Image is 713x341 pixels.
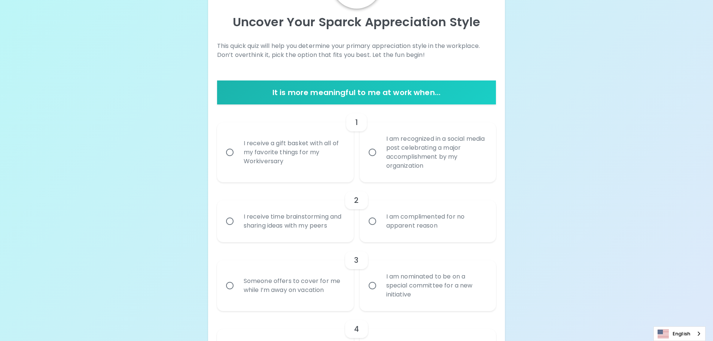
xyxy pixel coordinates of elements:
a: English [654,327,705,341]
div: I am complimented for no apparent reason [380,203,492,239]
div: I receive a gift basket with all of my favorite things for my Workiversary [238,130,350,175]
div: choice-group-check [217,104,496,182]
div: I am nominated to be on a special committee for a new initiative [380,263,492,308]
div: Someone offers to cover for me while I’m away on vacation [238,268,350,304]
p: This quick quiz will help you determine your primary appreciation style in the workplace. Don’t o... [217,42,496,60]
h6: 2 [354,194,359,206]
h6: 3 [354,254,359,266]
h6: 1 [355,116,358,128]
h6: It is more meaningful to me at work when... [220,86,493,98]
div: I receive time brainstorming and sharing ideas with my peers [238,203,350,239]
aside: Language selected: English [653,326,706,341]
div: Language [653,326,706,341]
p: Uncover Your Sparck Appreciation Style [217,15,496,30]
div: choice-group-check [217,242,496,311]
h6: 4 [354,323,359,335]
div: choice-group-check [217,182,496,242]
div: I am recognized in a social media post celebrating a major accomplishment by my organization [380,125,492,179]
